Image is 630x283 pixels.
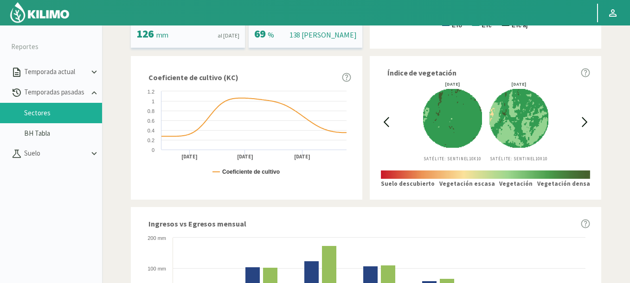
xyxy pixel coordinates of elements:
text: [DATE] [181,153,198,160]
text: 0.8 [148,108,154,114]
p: Vegetación [499,179,533,189]
text: 200 mm [148,235,166,241]
p: Temporadas pasadas [22,87,89,98]
p: Temporada actual [22,67,89,77]
text: ETc aj [512,22,527,29]
text: ETo [452,22,462,29]
text: 0.4 [148,128,154,133]
span: 126 [136,26,154,41]
p: Suelo descubierto [381,179,435,189]
div: [DATE] [423,82,482,87]
span: Ingresos vs Egresos mensual [148,218,246,229]
text: 0.2 [148,138,154,143]
text: 1.2 [148,89,154,94]
span: 69 [254,26,266,41]
span: 10X10 [469,156,481,161]
img: Kilimo [9,1,70,24]
text: 100 mm [148,266,166,271]
text: ETc [482,22,491,29]
p: Vegetación escasa [439,179,495,189]
a: Sectores [24,109,102,117]
p: Satélite: Sentinel [423,156,482,162]
p: Vegetación densa [537,179,590,189]
img: 6274375c-454b-4628-bcf2-ebd67dcb3e86_-_sentinel_-_2025-04-22.png [423,87,482,150]
img: 6274375c-454b-4628-bcf2-ebd67dcb3e86_-_sentinel_-_2025-04-29.png [489,87,548,150]
div: al [DATE] [218,31,239,40]
text: [DATE] [237,153,253,160]
div: [DATE] [489,82,548,87]
img: scale [381,170,590,179]
span: % [268,30,274,39]
span: mm [156,30,168,39]
p: Satélite: Sentinel [489,156,548,162]
div: 138 [PERSON_NAME] [289,29,357,40]
text: 0.6 [148,118,154,124]
span: Coeficiente de cultivo (KC) [148,72,238,83]
span: Índice de vegetación [387,67,456,78]
text: Coeficiente de cultivo [222,169,280,175]
p: Suelo [22,148,89,159]
text: 1 [152,99,154,104]
span: 10X10 [535,156,547,161]
text: 0 [152,147,154,153]
a: BH Tabla [24,129,102,138]
text: [DATE] [294,153,310,160]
